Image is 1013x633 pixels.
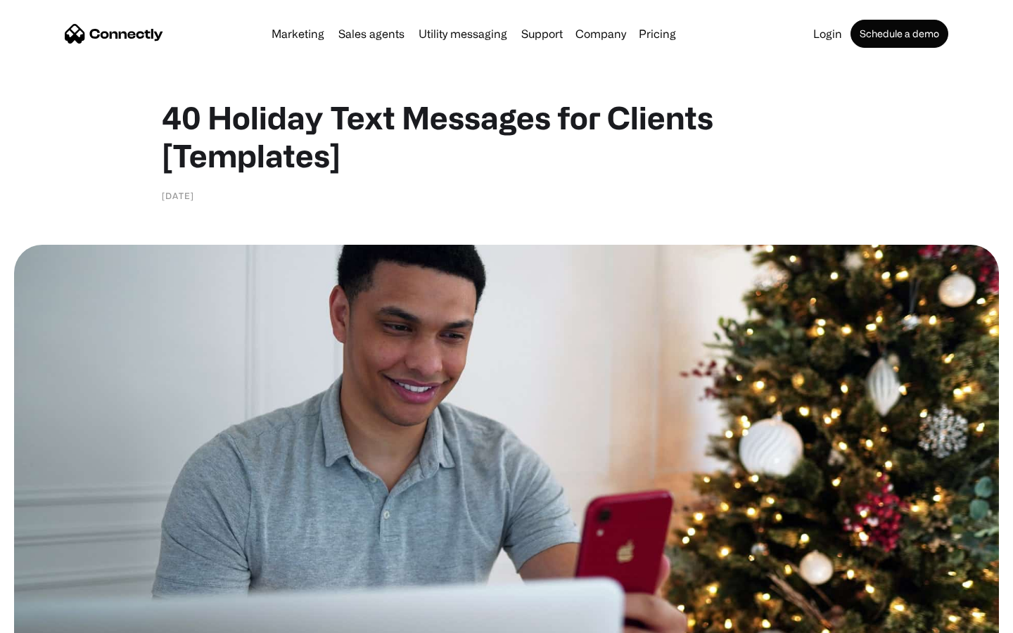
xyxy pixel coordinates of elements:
a: Sales agents [333,28,410,39]
div: Company [575,24,626,44]
a: Login [808,28,848,39]
ul: Language list [28,608,84,628]
aside: Language selected: English [14,608,84,628]
div: [DATE] [162,188,194,203]
h1: 40 Holiday Text Messages for Clients [Templates] [162,98,851,174]
a: Schedule a demo [850,20,948,48]
a: Utility messaging [413,28,513,39]
a: Support [516,28,568,39]
a: Pricing [633,28,682,39]
a: Marketing [266,28,330,39]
